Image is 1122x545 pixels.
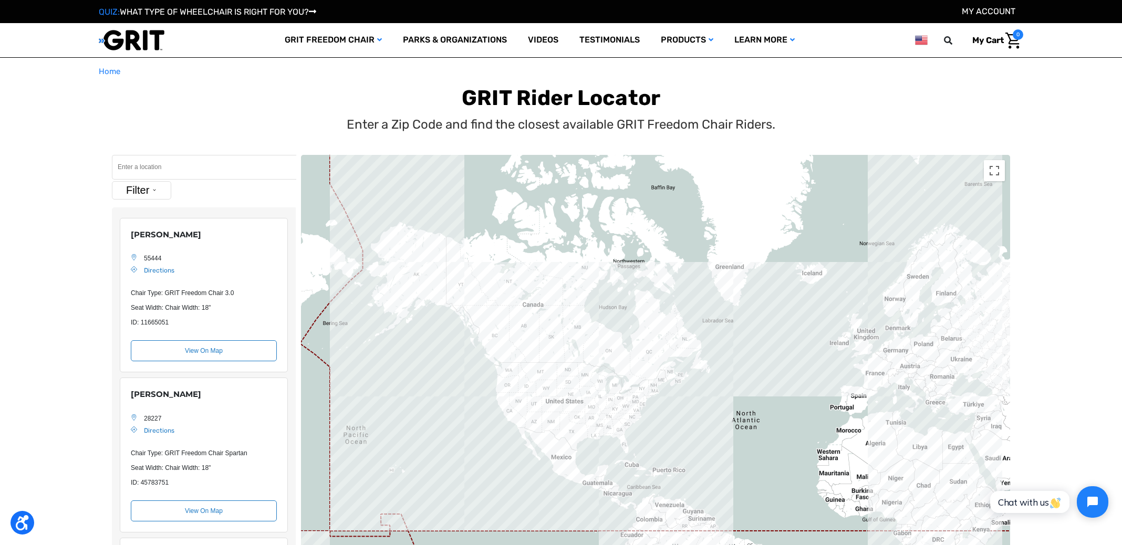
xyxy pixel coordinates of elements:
a: Account [962,6,1015,16]
iframe: Tidio Chat [979,477,1117,527]
a: Learn More [724,23,805,57]
nav: Breadcrumb [99,66,1023,78]
a: Parks & Organizations [392,23,517,57]
div: custom-field [131,478,277,487]
span: 0 [1013,29,1023,40]
span: My Cart [972,35,1004,45]
img: GRIT All-Terrain Wheelchair and Mobility Equipment [99,29,164,51]
img: us.png [915,34,928,47]
input: Search [949,29,964,51]
div: View on the map: 'Aaron' [131,500,277,521]
a: Location Directions URL, Opens in a New Window [144,427,174,434]
a: Cart with 0 items [964,29,1023,51]
span: QUIZ: [99,7,120,17]
img: Cart [1005,33,1021,49]
div: Location Address [144,414,277,423]
div: custom-field [131,318,277,327]
a: Videos [517,23,569,57]
div: Location Name [131,389,277,401]
a: Products [650,23,724,57]
div: custom-field [131,463,277,473]
div: Aaron, 55444 [120,218,288,373]
span: Home [99,67,120,76]
a: Home [99,66,120,78]
a: Location Directions URL, Opens in a New Window [144,267,174,274]
p: Enter a Zip Code and find the closest available GRIT Freedom Chair Riders. [347,115,775,134]
button: Toggle fullscreen view [984,160,1005,181]
div: Location Address [144,254,277,263]
input: Search [112,155,296,180]
b: GRIT Rider Locator [462,86,661,110]
div: custom-field [131,448,277,458]
div: custom-field [131,303,277,312]
div: View on the map: 'Aaron' [131,340,277,361]
div: Aaron, 28227 [120,378,288,532]
div: Location Name [131,229,277,241]
div: custom-field [131,288,277,298]
a: QUIZ:WHAT TYPE OF WHEELCHAIR IS RIGHT FOR YOU? [99,7,316,17]
a: Testimonials [569,23,650,57]
a: GRIT Freedom Chair [274,23,392,57]
button: Filter Results [112,181,171,200]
